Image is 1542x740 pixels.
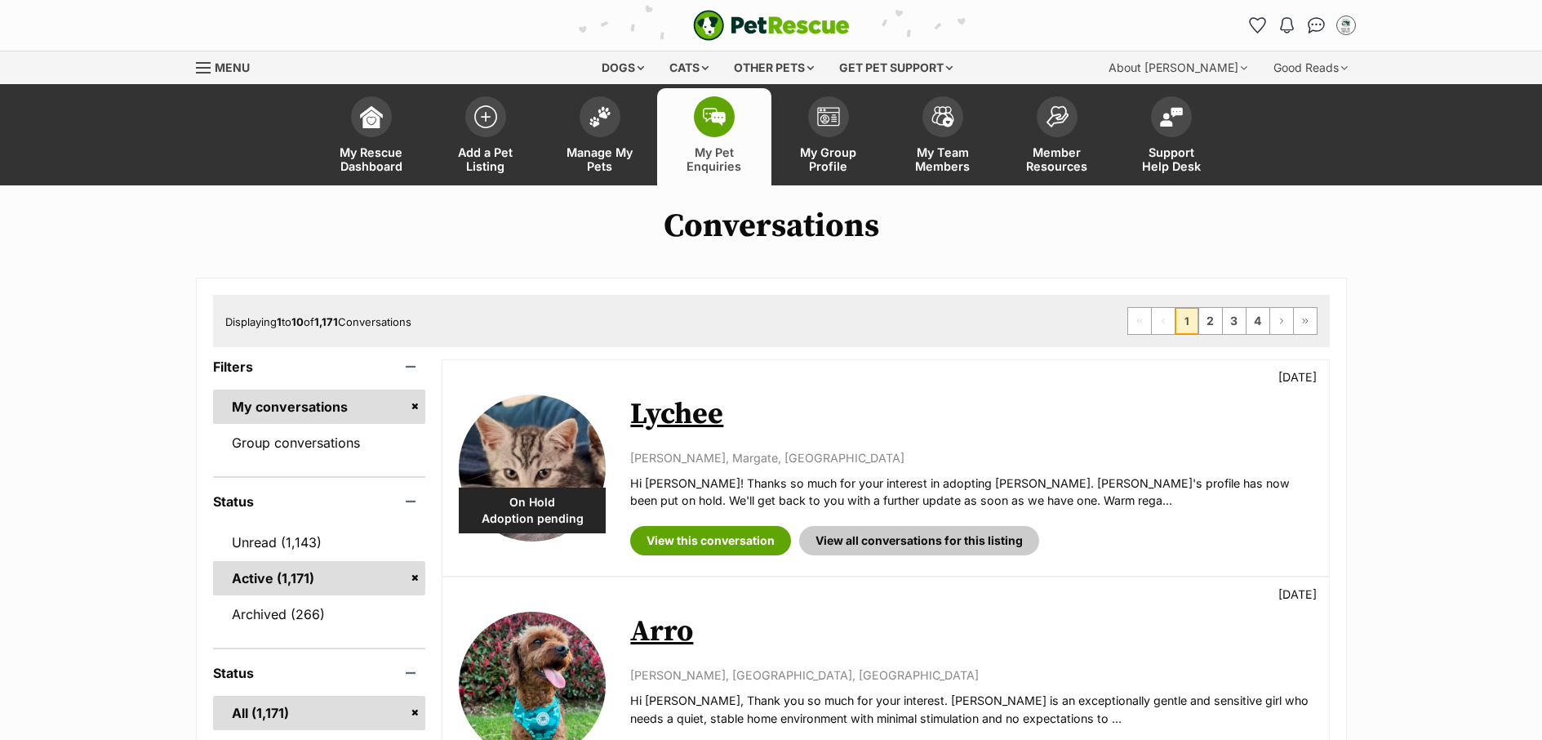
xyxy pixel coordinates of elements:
[1245,12,1359,38] ul: Account quick links
[213,525,426,559] a: Unread (1,143)
[678,145,751,173] span: My Pet Enquiries
[630,613,693,650] a: Arro
[1245,12,1271,38] a: Favourites
[213,390,426,424] a: My conversations
[459,395,606,542] img: Lychee
[1278,368,1317,386] p: [DATE]
[1280,17,1293,33] img: notifications-46538b983faf8c2785f20acdc204bb7945ddae34d4c08c2a6579f10ce5e182be.svg
[291,315,304,328] strong: 10
[630,692,1312,727] p: Hi [PERSON_NAME], Thank you so much for your interest. [PERSON_NAME] is an exceptionally gentle a...
[543,88,657,185] a: Manage My Pets
[1000,88,1114,185] a: Member Resources
[1020,145,1094,173] span: Member Resources
[799,526,1039,555] a: View all conversations for this listing
[1333,12,1359,38] button: My account
[429,88,543,185] a: Add a Pet Listing
[335,145,408,173] span: My Rescue Dashboard
[474,105,497,128] img: add-pet-listing-icon-0afa8454b4691262ce3f59096e99ab1cd57d4a30225e0717b998d2c9b9846f56.svg
[1128,308,1151,334] span: First page
[693,10,850,41] img: logo-e224e6f780fb5917bec1dbf3a21bbac754714ae5b6737aabdf751b685950b380.svg
[314,88,429,185] a: My Rescue Dashboard
[213,561,426,595] a: Active (1,171)
[1262,51,1359,84] div: Good Reads
[1338,17,1354,33] img: Belle Vie Animal Rescue profile pic
[1114,88,1229,185] a: Support Help Desk
[213,426,426,460] a: Group conversations
[1278,586,1317,603] p: [DATE]
[630,449,1312,466] p: [PERSON_NAME], Margate, [GEOGRAPHIC_DATA]
[693,10,850,41] a: PetRescue
[1160,107,1183,127] img: help-desk-icon-fdf02630f3aa405de69fd3d07c3f3aa587a6932b1a1747fa1d2bba05be0121f9.svg
[906,145,980,173] span: My Team Members
[213,597,426,631] a: Archived (266)
[630,526,791,555] a: View this conversation
[589,106,611,127] img: manage-my-pets-icon-02211641906a0b7f246fdf0571729dbe1e7629f14944591b6c1af311fb30b64b.svg
[215,60,250,74] span: Menu
[459,488,606,533] div: On Hold
[630,666,1312,684] p: [PERSON_NAME], [GEOGRAPHIC_DATA], [GEOGRAPHIC_DATA]
[277,315,282,328] strong: 1
[1175,308,1198,334] span: Page 1
[213,359,426,374] header: Filters
[657,88,771,185] a: My Pet Enquiries
[792,145,865,173] span: My Group Profile
[1127,307,1318,335] nav: Pagination
[225,315,411,328] span: Displaying to of Conversations
[771,88,886,185] a: My Group Profile
[1199,308,1222,334] a: Page 2
[1274,12,1300,38] button: Notifications
[1304,12,1330,38] a: Conversations
[1294,308,1317,334] a: Last page
[722,51,825,84] div: Other pets
[449,145,522,173] span: Add a Pet Listing
[1135,145,1208,173] span: Support Help Desk
[1223,308,1246,334] a: Page 3
[817,107,840,127] img: group-profile-icon-3fa3cf56718a62981997c0bc7e787c4b2cf8bcc04b72c1350f741eb67cf2f40e.svg
[1046,105,1069,127] img: member-resources-icon-8e73f808a243e03378d46382f2149f9095a855e16c252ad45f914b54edf8863c.svg
[1270,308,1293,334] a: Next page
[828,51,964,84] div: Get pet support
[590,51,655,84] div: Dogs
[459,510,606,527] span: Adoption pending
[630,396,723,433] a: Lychee
[658,51,720,84] div: Cats
[630,475,1312,510] p: Hi [PERSON_NAME]! Thanks so much for your interest in adopting [PERSON_NAME]. [PERSON_NAME]'s pro...
[314,315,338,328] strong: 1,171
[703,108,726,126] img: pet-enquiries-icon-7e3ad2cf08bfb03b45e93fb7055b45f3efa6380592205ae92323e6603595dc1f.svg
[213,696,426,730] a: All (1,171)
[886,88,1000,185] a: My Team Members
[1097,51,1259,84] div: About [PERSON_NAME]
[360,105,383,128] img: dashboard-icon-eb2f2d2d3e046f16d808141f083e7271f6b2e854fb5c12c21221c1fb7104beca.svg
[563,145,637,173] span: Manage My Pets
[1308,17,1325,33] img: chat-41dd97257d64d25036548639549fe6c8038ab92f7586957e7f3b1b290dea8141.svg
[1246,308,1269,334] a: Page 4
[196,51,261,81] a: Menu
[213,494,426,509] header: Status
[931,106,954,127] img: team-members-icon-5396bd8760b3fe7c0b43da4ab00e1e3bb1a5d9ba89233759b79545d2d3fc5d0d.svg
[213,666,426,680] header: Status
[1152,308,1175,334] span: Previous page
